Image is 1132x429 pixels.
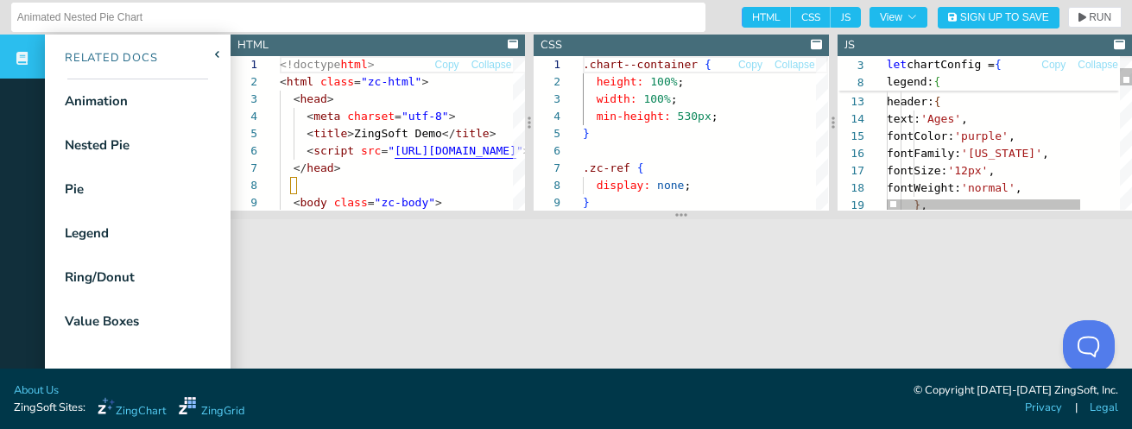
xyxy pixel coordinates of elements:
div: 9 [534,194,560,211]
span: Copy [1041,60,1066,70]
div: CSS [541,37,562,54]
iframe: Your browser does not support iframes. [231,219,1132,387]
span: html [287,75,313,88]
div: 3 [231,91,257,108]
span: html [340,58,367,71]
span: head [307,161,333,174]
div: 3 [534,91,560,108]
span: legend: [887,75,934,88]
a: ZingChart [98,397,166,420]
span: > [490,127,496,140]
button: Copy [1040,57,1066,73]
div: 15 [838,128,864,145]
span: Copy [738,60,762,70]
span: </ [294,161,307,174]
span: ZingSoft Sites: [14,400,85,416]
div: 2 [534,73,560,91]
span: display: [597,179,651,192]
span: ; [685,179,692,192]
span: Collapse [1078,60,1118,70]
span: < [307,127,313,140]
button: RUN [1068,7,1122,28]
span: let [887,58,907,71]
span: class [334,196,368,209]
button: Copy [737,57,763,73]
a: Legal [1090,400,1118,416]
span: chartConfig = [907,58,995,71]
button: Copy [434,57,460,73]
div: 18 [838,180,864,197]
span: < [294,196,300,209]
span: fontSize: [887,164,947,177]
span: { [933,95,940,108]
span: } [583,196,590,209]
span: , [1042,147,1049,160]
div: 9 [231,194,257,211]
span: } [914,199,920,211]
div: 19 [838,197,864,214]
span: { [933,75,940,88]
span: Sign Up to Save [960,12,1049,22]
span: "zc-body" [375,196,435,209]
div: 6 [534,142,560,160]
span: = [354,75,361,88]
span: , [988,164,995,177]
span: text: [887,112,920,125]
div: Nested Pie [65,136,130,155]
span: title [456,127,490,140]
div: 2 [231,73,257,91]
div: Ring/Donut [65,268,135,287]
span: = [368,196,375,209]
div: 1 [231,56,257,73]
span: > [347,127,354,140]
div: JS [844,37,855,54]
span: ZingSoft Demo [354,127,442,140]
div: Related Docs [45,50,158,67]
span: > [435,196,442,209]
div: 13 [838,93,864,110]
span: Copy [435,60,459,70]
span: ; [671,92,678,105]
span: > [421,75,428,88]
div: Legend [65,224,109,243]
span: Collapse [471,60,512,70]
div: 4 [534,108,560,125]
span: "zc-html" [361,75,421,88]
a: Privacy [1025,400,1062,416]
span: script [313,144,354,157]
span: , [961,112,968,125]
div: 16 [838,145,864,162]
span: 530px [678,110,711,123]
button: Collapse [1077,57,1119,73]
span: { [995,58,1002,71]
div: © Copyright [DATE]-[DATE] ZingSoft, Inc. [914,382,1118,400]
span: | [1075,400,1078,416]
div: 7 [534,160,560,177]
div: 5 [534,125,560,142]
span: ; [678,75,685,88]
span: header: [887,95,934,108]
span: width: [597,92,637,105]
span: , [1015,181,1021,194]
span: JS [831,7,861,28]
div: 4 [231,108,257,125]
span: min-height: [597,110,671,123]
span: > [449,110,456,123]
span: " [388,144,395,157]
button: Sign Up to Save [938,7,1059,28]
span: "utf-8" [402,110,449,123]
span: CSS [791,7,831,28]
div: 1 [534,56,560,73]
span: { [637,161,644,174]
span: 100% [644,92,671,105]
span: charset [347,110,395,123]
div: 7 [231,160,257,177]
span: src [361,144,381,157]
span: HTML [742,7,791,28]
span: class [320,75,354,88]
span: head [300,92,326,105]
span: > [334,161,341,174]
span: [URL][DOMAIN_NAME] [395,144,516,157]
div: checkbox-group [742,7,861,28]
div: 8 [231,177,257,194]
